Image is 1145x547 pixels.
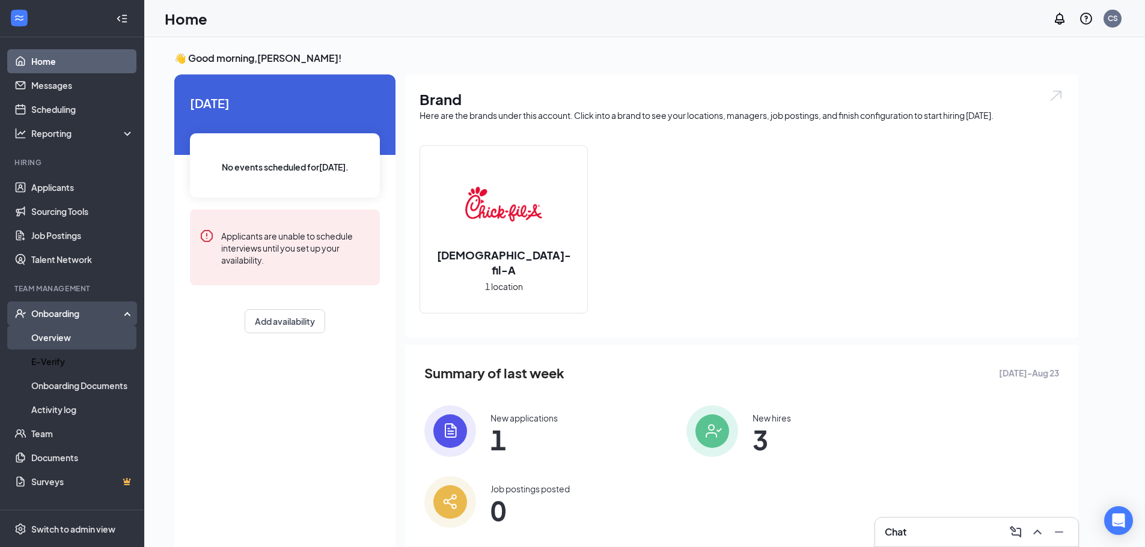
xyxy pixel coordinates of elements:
a: Home [31,49,134,73]
span: Summary of last week [424,363,564,384]
div: New hires [753,412,791,424]
div: New applications [490,412,558,424]
svg: Collapse [116,13,128,25]
a: Activity log [31,397,134,422]
h3: Chat [885,525,906,539]
h1: Home [165,8,207,29]
svg: QuestionInfo [1079,11,1093,26]
button: ComposeMessage [1006,522,1025,542]
span: 1 [490,429,558,450]
a: Overview [31,325,134,349]
img: Chick-fil-A [465,166,542,243]
img: icon [686,405,738,457]
div: Reporting [31,127,135,139]
div: CS [1108,13,1118,23]
a: Scheduling [31,97,134,121]
a: E-Verify [31,349,134,373]
div: Job postings posted [490,483,570,495]
div: Onboarding [31,307,124,319]
a: Talent Network [31,247,134,271]
svg: UserCheck [14,307,26,319]
span: [DATE] - Aug 23 [999,366,1059,379]
h3: 👋 Good morning, [PERSON_NAME] ! [174,52,1078,65]
img: open.6027fd2a22e1237b5b06.svg [1048,89,1064,103]
span: 0 [490,500,570,521]
button: Add availability [245,309,325,333]
div: Applicants are unable to schedule interviews until you set up your availability. [221,229,370,266]
svg: ChevronUp [1030,525,1045,539]
img: icon [424,405,476,457]
svg: Minimize [1052,525,1066,539]
a: Sourcing Tools [31,199,134,223]
div: Team Management [14,283,132,294]
span: 1 location [485,280,523,293]
a: SurveysCrown [31,470,134,494]
button: ChevronUp [1028,522,1047,542]
button: Minimize [1049,522,1069,542]
a: Messages [31,73,134,97]
a: Onboarding Documents [31,373,134,397]
svg: WorkstreamLogo [13,12,25,24]
div: Hiring [14,157,132,168]
img: icon [424,476,476,528]
a: Job Postings [31,223,134,247]
div: Switch to admin view [31,523,115,535]
svg: Notifications [1052,11,1067,26]
svg: Analysis [14,127,26,139]
span: No events scheduled for [DATE] . [222,160,349,174]
a: Documents [31,446,134,470]
a: Team [31,422,134,446]
span: 3 [753,429,791,450]
span: [DATE] [190,94,380,112]
h2: [DEMOGRAPHIC_DATA]-fil-A [420,247,587,277]
div: Open Intercom Messenger [1104,506,1133,535]
div: Here are the brands under this account. Click into a brand to see your locations, managers, job p... [420,109,1064,121]
h1: Brand [420,89,1064,109]
svg: ComposeMessage [1009,525,1023,539]
a: Applicants [31,175,134,199]
svg: Error [200,229,214,243]
svg: Settings [14,523,26,535]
